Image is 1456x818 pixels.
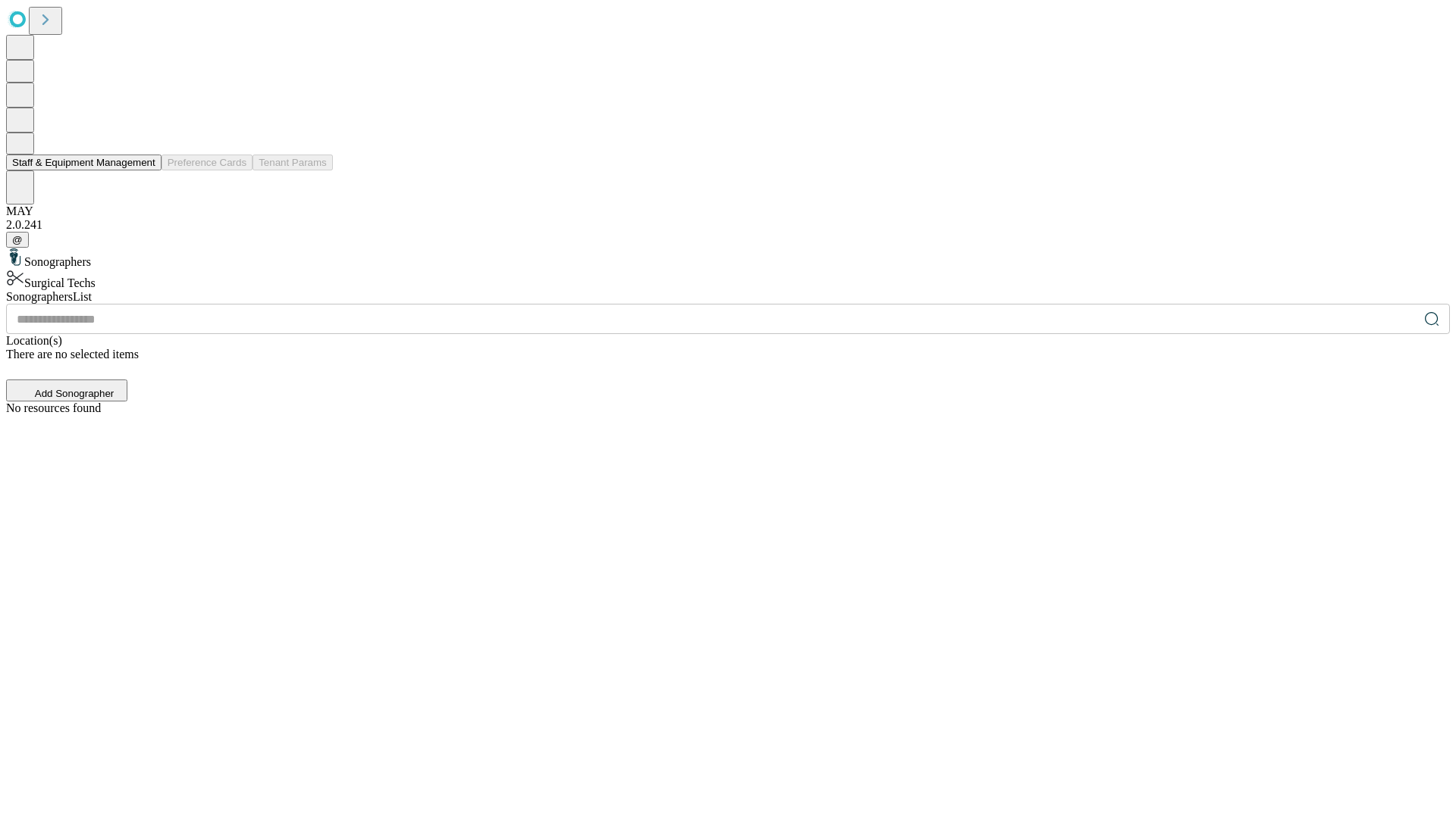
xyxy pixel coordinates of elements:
div: MAY [6,204,1450,218]
div: There are no selected items [6,348,1450,361]
span: @ [12,234,23,245]
div: Sonographers List [6,290,1450,304]
div: Surgical Techs [6,269,1450,290]
span: Location(s) [6,334,62,347]
span: Add Sonographer [35,388,114,399]
div: Sonographers [6,248,1450,269]
button: Add Sonographer [6,379,127,401]
button: Preference Cards [162,155,253,170]
div: No resources found [6,401,1450,415]
button: @ [6,232,29,248]
div: 2.0.241 [6,218,1450,232]
button: Staff & Equipment Management [6,155,162,170]
button: Tenant Params [253,155,333,170]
